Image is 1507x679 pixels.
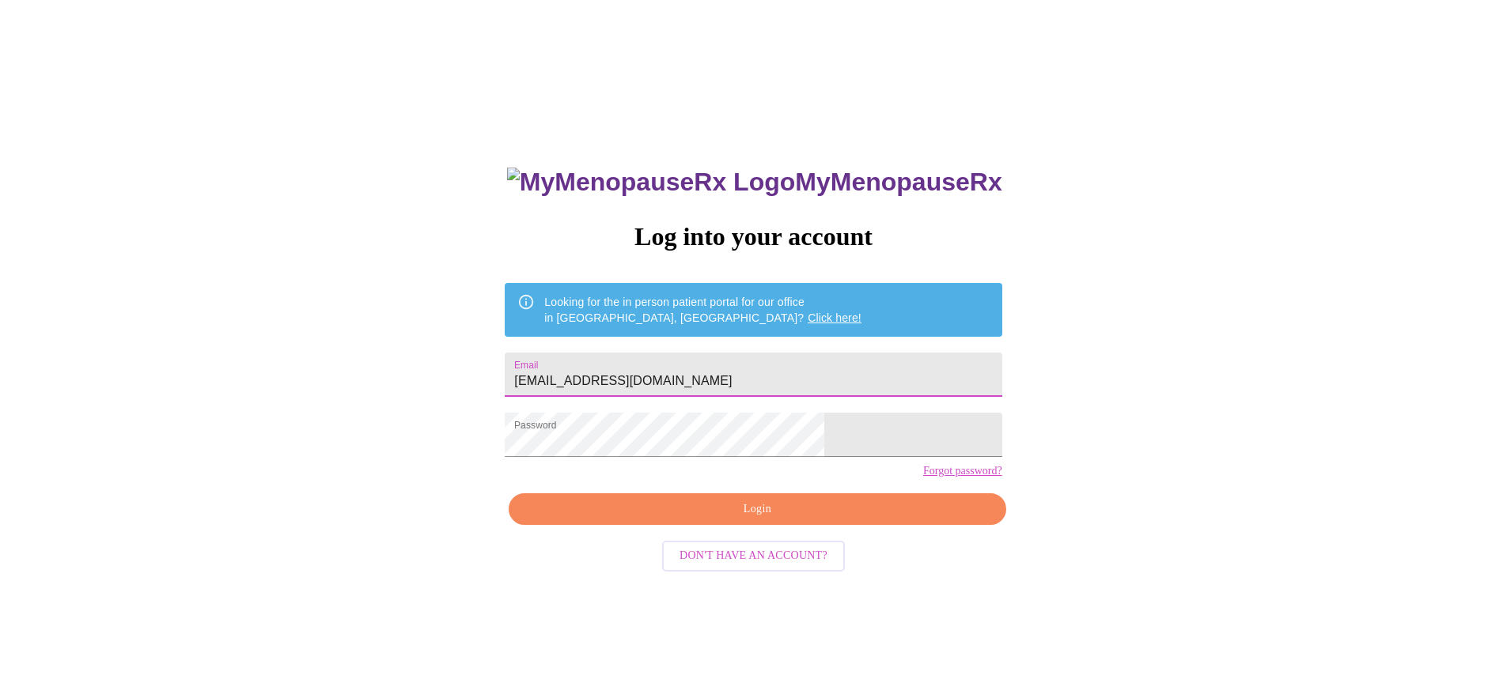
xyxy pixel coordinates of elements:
[527,500,987,519] span: Login
[505,222,1002,251] h3: Log into your account
[923,465,1002,477] a: Forgot password?
[680,546,827,566] span: Don't have an account?
[509,493,1005,526] button: Login
[507,168,1002,197] h3: MyMenopauseRx
[507,168,795,197] img: MyMenopauseRx Logo
[808,311,861,324] a: Click here!
[544,288,861,332] div: Looking for the in person patient portal for our office in [GEOGRAPHIC_DATA], [GEOGRAPHIC_DATA]?
[658,548,849,561] a: Don't have an account?
[662,541,845,571] button: Don't have an account?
